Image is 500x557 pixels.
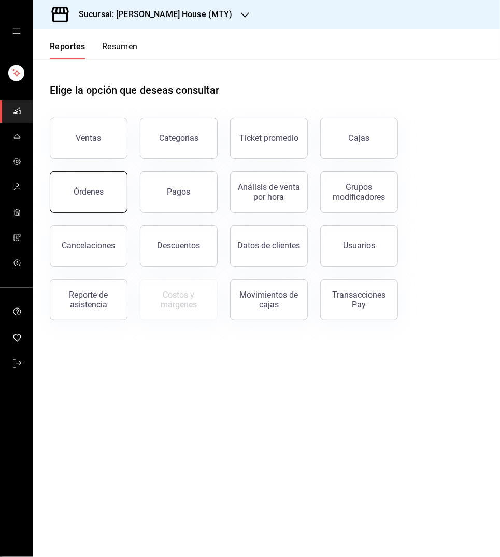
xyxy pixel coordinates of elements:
button: Ticket promedio [230,118,308,159]
button: Usuarios [320,225,398,267]
h3: Sucursal: [PERSON_NAME] House (MTY) [70,8,233,21]
div: Análisis de venta por hora [237,182,301,202]
button: Pagos [140,171,218,213]
button: Movimientos de cajas [230,279,308,320]
div: Cancelaciones [62,241,116,251]
button: Cancelaciones [50,225,127,267]
button: Reportes [50,41,85,59]
div: Descuentos [158,241,201,251]
button: Descuentos [140,225,218,267]
div: navigation tabs [50,41,138,59]
button: Análisis de venta por hora [230,171,308,213]
div: Transacciones Pay [327,290,391,310]
div: Usuarios [343,241,375,251]
div: Ventas [76,133,102,143]
div: Órdenes [74,187,104,197]
button: Categorías [140,118,218,159]
div: Categorías [159,133,198,143]
div: Cajas [349,132,370,144]
a: Cajas [320,118,398,159]
button: Datos de clientes [230,225,308,267]
button: Transacciones Pay [320,279,398,320]
div: Movimientos de cajas [237,290,301,310]
button: Ventas [50,118,127,159]
button: Grupos modificadores [320,171,398,213]
button: open drawer [12,27,21,35]
div: Datos de clientes [238,241,301,251]
div: Ticket promedio [239,133,298,143]
button: Resumen [102,41,138,59]
div: Reporte de asistencia [56,290,121,310]
button: Órdenes [50,171,127,213]
h1: Elige la opción que deseas consultar [50,82,220,98]
div: Grupos modificadores [327,182,391,202]
button: Reporte de asistencia [50,279,127,320]
div: Pagos [167,187,191,197]
button: Contrata inventarios para ver este reporte [140,279,218,320]
div: Costos y márgenes [147,290,211,310]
